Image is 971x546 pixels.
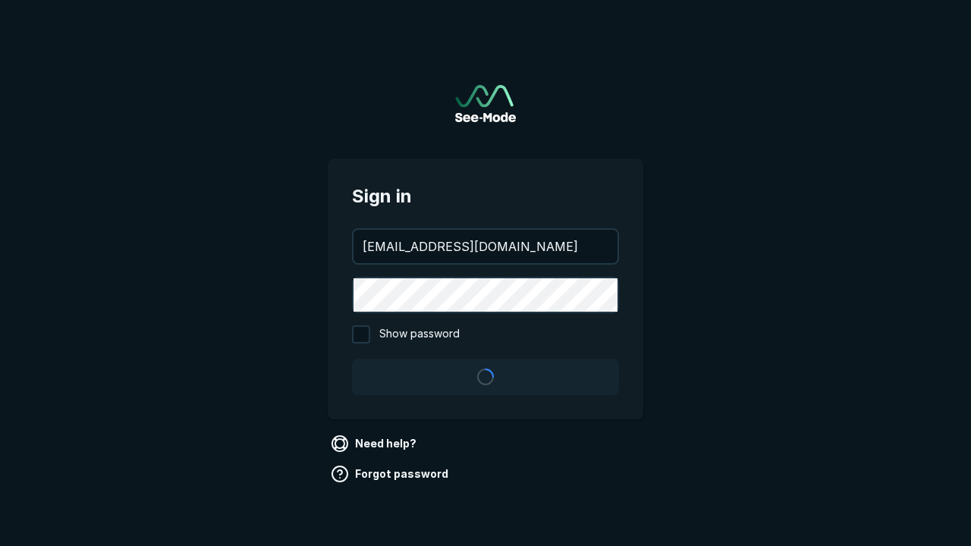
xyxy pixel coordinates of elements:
a: Need help? [328,431,423,456]
img: See-Mode Logo [455,85,516,122]
span: Show password [379,325,460,344]
span: Sign in [352,183,619,210]
a: Forgot password [328,462,454,486]
input: your@email.com [354,230,617,263]
a: Go to sign in [455,85,516,122]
